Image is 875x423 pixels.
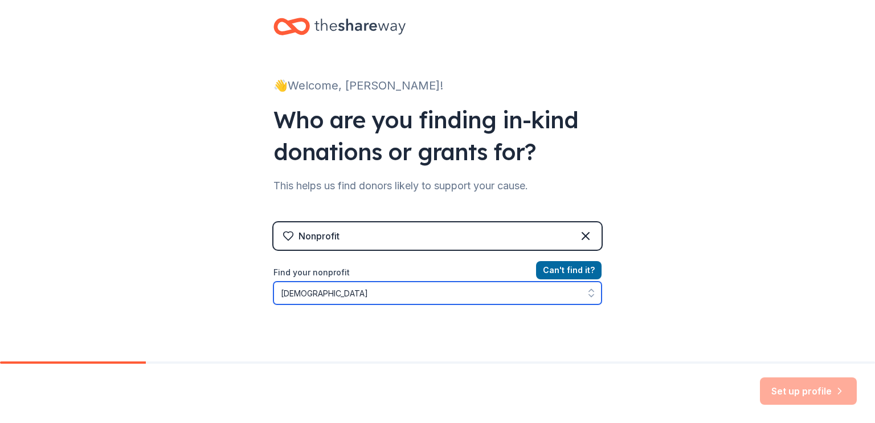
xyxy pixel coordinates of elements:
div: This helps us find donors likely to support your cause. [273,177,602,195]
button: Can't find it? [536,261,602,279]
input: Search by name, EIN, or city [273,282,602,304]
div: Nonprofit [299,229,340,243]
div: Who are you finding in-kind donations or grants for? [273,104,602,168]
label: Find your nonprofit [273,266,602,279]
div: 👋 Welcome, [PERSON_NAME]! [273,76,602,95]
